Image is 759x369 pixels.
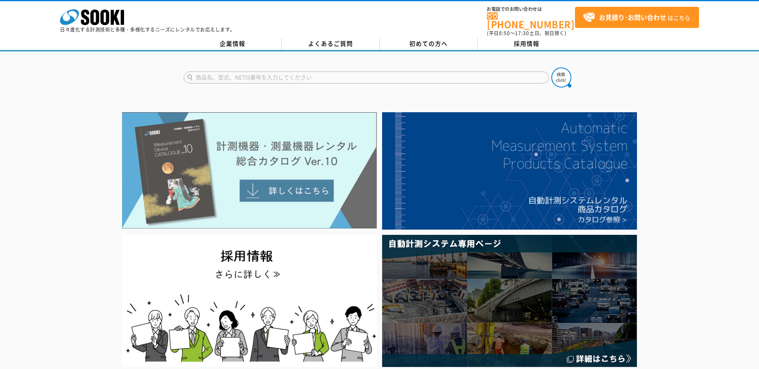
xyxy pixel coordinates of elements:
img: 自動計測システム専用ページ [382,235,637,367]
a: 初めての方へ [380,38,478,50]
a: 企業情報 [184,38,282,50]
img: Catalog Ver10 [122,112,377,229]
p: 日々進化する計測技術と多種・多様化するニーズにレンタルでお応えします。 [60,27,235,32]
a: お見積り･お問い合わせはこちら [575,7,699,28]
span: お電話でのお問い合わせは [487,7,575,12]
span: 8:50 [499,30,510,37]
img: btn_search.png [551,67,571,87]
a: 採用情報 [478,38,576,50]
img: 自動計測システムカタログ [382,112,637,230]
input: 商品名、型式、NETIS番号を入力してください [184,71,549,83]
img: SOOKI recruit [122,235,377,367]
span: はこちら [583,12,690,24]
span: 初めての方へ [409,39,448,48]
strong: お見積り･お問い合わせ [599,12,666,22]
span: 17:30 [515,30,529,37]
a: よくあるご質問 [282,38,380,50]
a: [PHONE_NUMBER] [487,12,575,29]
span: (平日 ～ 土日、祝日除く) [487,30,566,37]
